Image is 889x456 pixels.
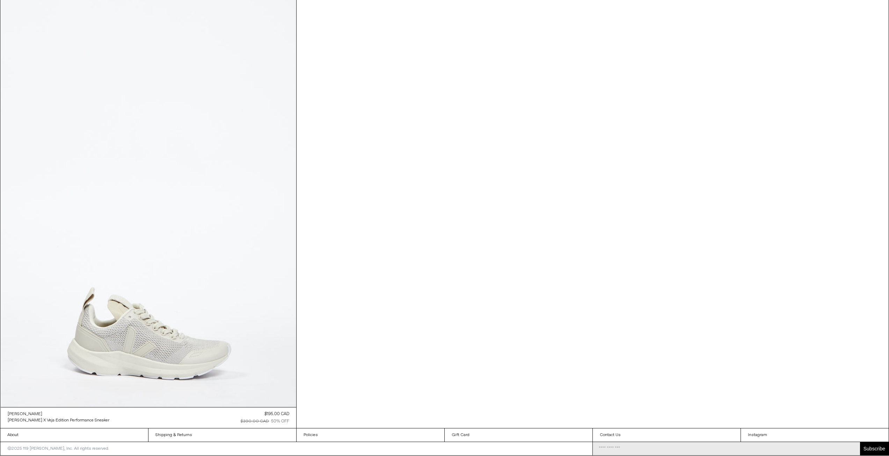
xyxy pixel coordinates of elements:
a: Policies [297,428,444,442]
a: Gift Card [445,428,592,442]
a: About [0,428,148,442]
div: [PERSON_NAME] [8,411,42,417]
a: [PERSON_NAME] X Veja Edition Performance Sneaker [8,417,109,424]
a: Shipping & Returns [148,428,296,442]
a: [PERSON_NAME] [8,411,109,417]
input: Email Address [593,442,860,455]
a: Contact Us [593,428,741,442]
div: 50% OFF [271,418,289,425]
a: Instagram [741,428,889,442]
div: $390.00 CAD [241,418,269,425]
button: Subscribe [860,442,889,455]
p: ©2025 119 [PERSON_NAME], Inc. All rights reserved. [0,442,116,455]
div: $195.00 CAD [264,411,289,417]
